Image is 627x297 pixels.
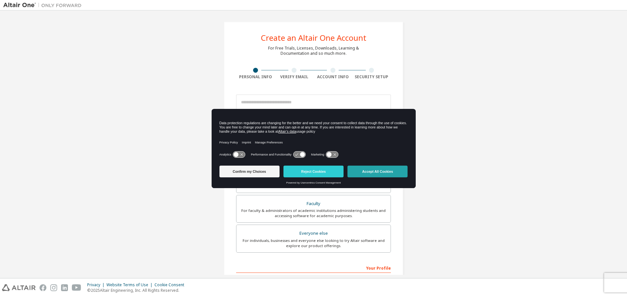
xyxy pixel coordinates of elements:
img: instagram.svg [50,284,57,291]
img: Altair One [3,2,85,8]
img: youtube.svg [72,284,81,291]
div: Security Setup [352,74,391,80]
div: Faculty [240,199,387,208]
img: facebook.svg [40,284,46,291]
div: For individuals, businesses and everyone else looking to try Altair software and explore our prod... [240,238,387,248]
div: Account Info [313,74,352,80]
div: For Free Trials, Licenses, Downloads, Learning & Documentation and so much more. [268,46,359,56]
div: Cookie Consent [154,282,188,288]
div: Website Terms of Use [106,282,154,288]
img: linkedin.svg [61,284,68,291]
div: Verify Email [275,74,314,80]
div: Personal Info [236,74,275,80]
div: Your Profile [236,262,391,273]
div: Create an Altair One Account [261,34,366,42]
div: Everyone else [240,229,387,238]
div: For faculty & administrators of academic institutions administering students and accessing softwa... [240,208,387,218]
p: © 2025 Altair Engineering, Inc. All Rights Reserved. [87,288,188,293]
div: Privacy [87,282,106,288]
img: altair_logo.svg [2,284,36,291]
